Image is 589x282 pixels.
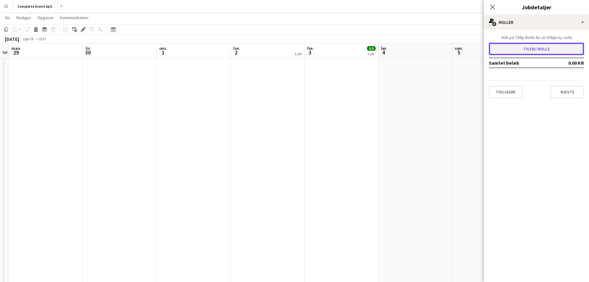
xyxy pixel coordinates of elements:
span: lør. [381,46,387,51]
button: Tidligere [489,86,522,98]
a: Kommunikation [58,14,91,22]
span: ons. [159,46,168,51]
span: 30 [84,49,91,56]
span: tor. [233,46,240,51]
span: 2 [232,49,240,56]
span: fre. [307,46,314,51]
span: Kommunikation [60,15,88,20]
button: Tilføj rolle [489,43,584,55]
button: Complete Event ApS [13,0,58,12]
td: Samlet beløb [489,58,551,68]
span: man. [11,46,21,51]
h3: Jobdetaljer [484,3,589,11]
span: søn. [455,46,463,51]
span: Uge 39 [20,37,36,41]
div: Roller [484,15,589,30]
span: 4 [380,49,387,56]
td: 0.00 KR [551,58,584,68]
button: Næste [551,86,584,98]
div: 1 job [367,51,375,56]
span: 1 [158,49,168,56]
div: CEST [38,37,46,41]
span: Rediger [16,15,31,20]
div: 1 job [294,51,301,56]
span: 29 [11,49,21,56]
span: 3/3 [367,46,376,51]
div: [DATE] [5,36,19,42]
span: tir. [85,46,91,51]
span: 5 [454,49,463,56]
span: 3 [306,49,314,56]
a: Opgaver [35,14,56,22]
span: Vis [5,15,10,20]
a: Rediger [14,14,34,22]
div: Klik på Tilføj Rolle for at tilføje ny rolle [489,35,584,40]
span: Opgaver [37,15,54,20]
a: Vis [2,14,13,22]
